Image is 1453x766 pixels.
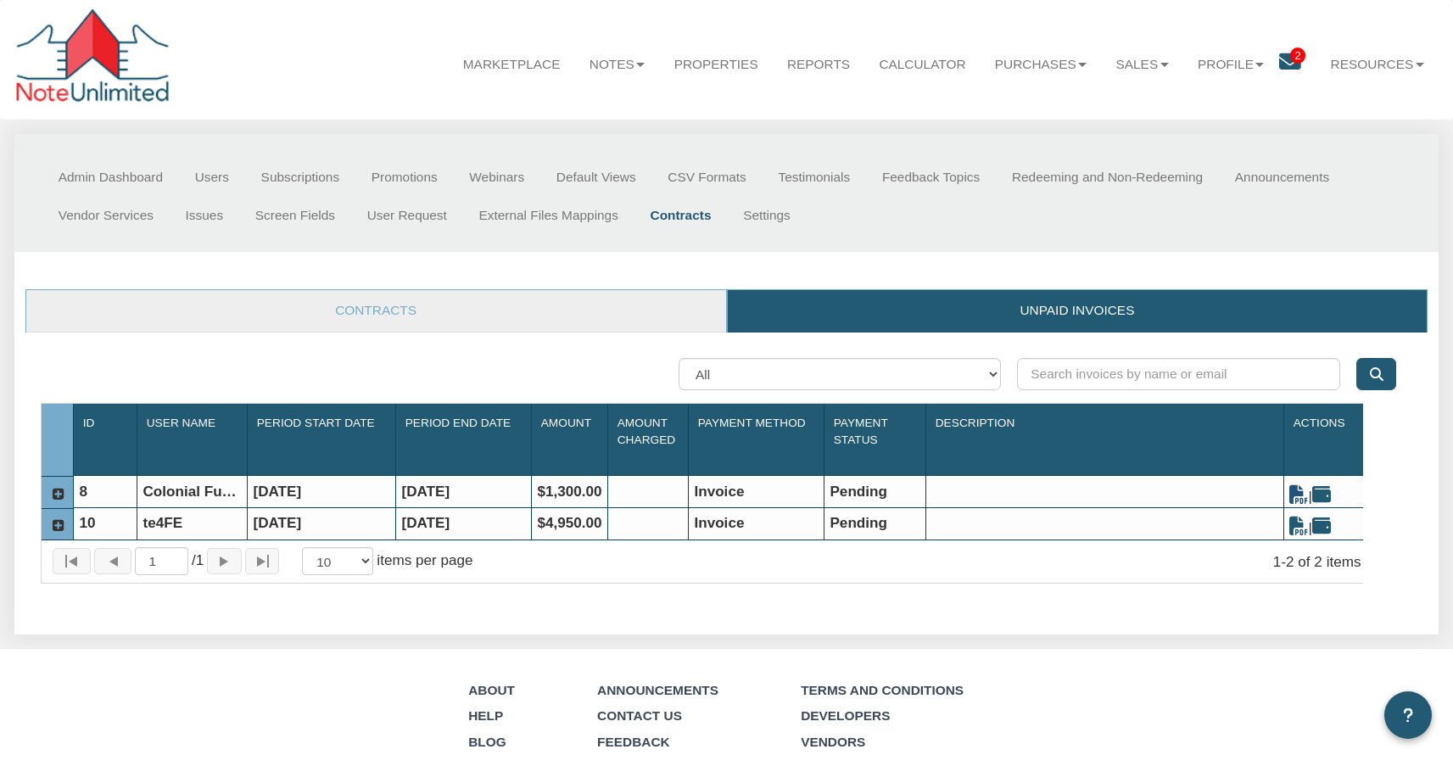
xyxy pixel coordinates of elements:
div: Period Start Date Sort None [251,410,395,452]
a: Help [468,708,503,723]
div: [DATE] [248,508,395,540]
div: $4,950.00 [532,508,607,540]
span: | [1308,520,1330,536]
span: Period Start Date [257,417,375,429]
div: Invoice [689,508,824,540]
a: Profile [1183,41,1279,87]
span: Amount [541,417,591,429]
div: Sort None [612,410,688,469]
a: Terms and Conditions [801,683,964,697]
button: Page to first [53,548,91,574]
a: Resources [1316,41,1438,87]
a: Redeeming and Non-Redeeming [996,158,1219,196]
a: Promotions [355,158,454,196]
div: Sort None [1288,410,1373,438]
a: Marketplace [449,41,575,87]
span: 1 [192,551,204,571]
a: CSV Formats [652,158,763,196]
div: Payment Method Sort None [692,410,824,452]
span: Description [936,417,1015,429]
a: Properties [660,41,773,87]
a: Reports [773,41,864,87]
div: [DATE] [396,508,531,540]
input: Search invoices by name or email [1017,358,1339,390]
div: Id Sort None [77,410,137,438]
div: User Name Sort None [141,410,247,438]
a: Show [1289,484,1308,506]
a: Contracts [26,290,726,333]
a: Issues [170,196,239,234]
a: 2 [1279,41,1316,89]
div: Invoice [689,476,824,507]
div: [DATE] [396,476,531,507]
div: Sort None [141,410,247,438]
div: Period End Date Sort None [400,410,531,452]
a: Webinars [454,158,540,196]
a: Announcements [597,683,718,697]
span: 2 [1290,48,1305,63]
div: Sort None [535,410,607,452]
abbr: through [1281,554,1286,570]
div: Amount Charged Sort None [612,410,688,469]
div: Pending [824,476,925,507]
a: Edit [1312,484,1331,506]
div: Sort None [400,410,531,452]
div: Pending [824,508,925,540]
div: $1,300.00 [532,476,607,507]
div: te4FE [137,508,247,540]
a: Sales [1101,41,1182,87]
a: Blog [468,735,506,749]
div: Description Sort None [930,410,1283,438]
a: Developers [801,708,890,723]
span: 1 2 of 2 items [1273,554,1361,570]
div: Sort None [828,410,925,454]
a: Users [179,158,245,196]
a: Announcements [1219,158,1345,196]
a: Contracts [634,196,728,234]
button: Page back [94,548,132,574]
a: Testimonials [763,158,866,196]
div: Amount Sort None [535,410,607,452]
div: Actions Sort None [1288,410,1373,438]
div: [DATE] [248,476,395,507]
span: Amount Charged [618,417,675,446]
a: Contact Us [597,708,682,723]
a: Settings [727,196,806,234]
a: Subscriptions [245,158,355,196]
a: Default Views [540,158,652,196]
span: Actions [1294,417,1345,429]
abbr: of [192,552,196,568]
input: Selected page [135,547,188,575]
a: Calculator [864,41,980,87]
span: Id [83,417,95,429]
span: Period End Date [405,417,511,429]
a: Unpaid invoices [728,290,1428,333]
a: About [468,683,515,697]
div: Sort None [930,410,1283,438]
span: Payment Method [698,417,806,429]
div: Sort None [692,410,824,452]
a: User Request [351,196,463,234]
a: Edit [1312,516,1331,537]
div: Colonial Funding Group [137,476,247,507]
a: Vendor Services [42,196,170,234]
span: User Name [147,417,215,429]
a: Feedback Topics [866,158,996,196]
a: Purchases [981,41,1102,87]
button: Page to last [245,548,279,574]
a: Notes [575,41,660,87]
a: Vendors [801,735,865,749]
a: Show [1289,516,1308,537]
a: Feedback [597,735,670,749]
div: Payment Status Sort None [828,410,925,454]
div: 8 [74,476,137,507]
span: | [1308,489,1330,505]
a: Admin Dashboard [42,158,179,196]
a: External Files Mappings [463,196,634,234]
span: items per page [377,552,472,568]
span: Payment Status [834,417,888,446]
a: Screen Fields [239,196,351,234]
div: Sort None [77,410,137,438]
div: 10 [74,508,137,540]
